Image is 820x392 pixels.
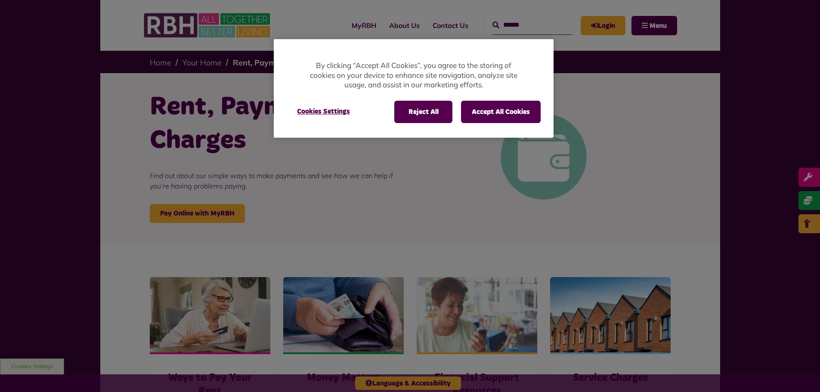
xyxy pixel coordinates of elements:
[274,39,554,138] div: Cookie banner
[461,101,541,123] button: Accept All Cookies
[308,61,519,90] p: By clicking “Accept All Cookies”, you agree to the storing of cookies on your device to enhance s...
[274,39,554,138] div: Privacy
[394,101,452,123] button: Reject All
[287,101,360,122] button: Cookies Settings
